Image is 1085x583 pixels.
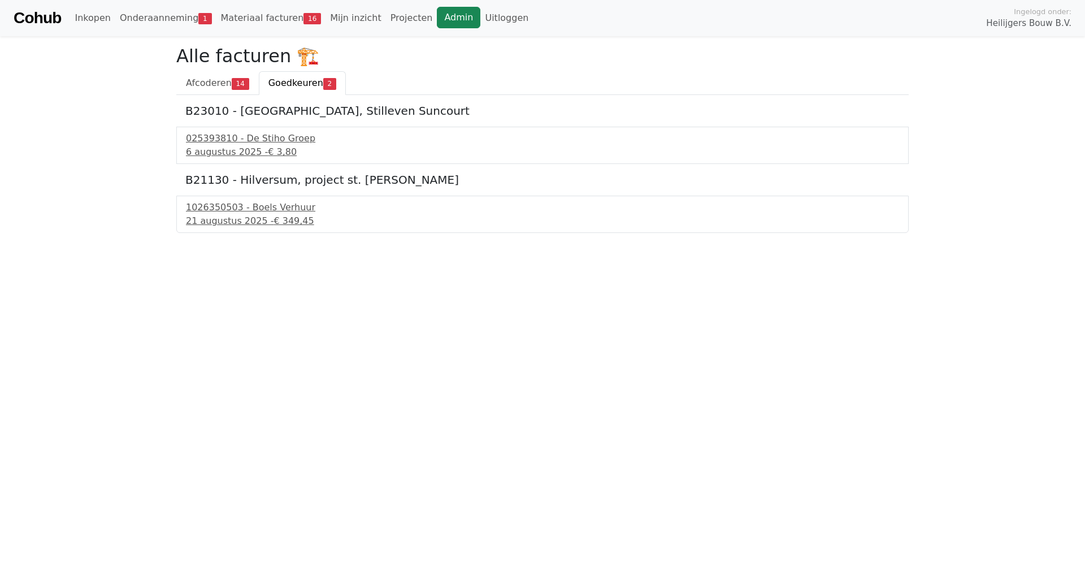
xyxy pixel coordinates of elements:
a: Materiaal facturen16 [216,7,326,29]
a: Inkopen [70,7,115,29]
span: 1 [198,13,211,24]
a: Uitloggen [480,7,533,29]
div: 6 augustus 2025 - [186,145,899,159]
h5: B23010 - [GEOGRAPHIC_DATA], Stilleven Suncourt [185,104,900,118]
a: Projecten [386,7,437,29]
span: 14 [232,78,249,89]
a: Onderaanneming1 [115,7,216,29]
span: 16 [303,13,321,24]
span: € 3,80 [268,146,297,157]
span: Goedkeuren [268,77,323,88]
a: Mijn inzicht [325,7,386,29]
div: 21 augustus 2025 - [186,214,899,228]
a: 1026350503 - Boels Verhuur21 augustus 2025 -€ 349,45 [186,201,899,228]
a: Goedkeuren2 [259,71,346,95]
div: 1026350503 - Boels Verhuur [186,201,899,214]
span: € 349,45 [274,215,314,226]
span: Ingelogd onder: [1014,6,1071,17]
span: 2 [323,78,336,89]
span: Heilijgers Bouw B.V. [986,17,1071,30]
a: Afcoderen14 [176,71,259,95]
a: Cohub [14,5,61,32]
div: 025393810 - De Stiho Groep [186,132,899,145]
a: Admin [437,7,480,28]
h5: B21130 - Hilversum, project st. [PERSON_NAME] [185,173,900,187]
h2: Alle facturen 🏗️ [176,45,909,67]
span: Afcoderen [186,77,232,88]
a: 025393810 - De Stiho Groep6 augustus 2025 -€ 3,80 [186,132,899,159]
